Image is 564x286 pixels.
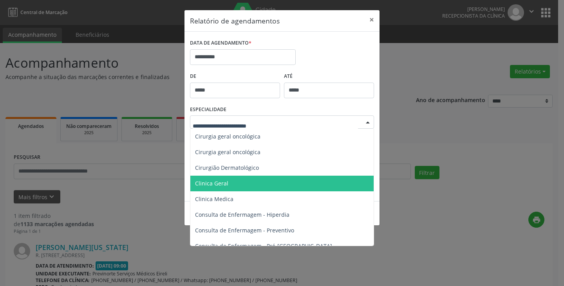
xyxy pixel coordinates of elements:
[190,37,251,49] label: DATA DE AGENDAMENTO
[284,70,374,83] label: ATÉ
[195,180,228,187] span: Clinica Geral
[190,16,280,26] h5: Relatório de agendamentos
[190,104,226,116] label: ESPECIALIDADE
[195,195,233,203] span: Clinica Medica
[364,10,380,29] button: Close
[195,242,332,250] span: Consulta de Enfermagem - Pré-[GEOGRAPHIC_DATA]
[195,211,289,218] span: Consulta de Enfermagem - Hiperdia
[195,227,294,234] span: Consulta de Enfermagem - Preventivo
[195,164,259,171] span: Cirurgião Dermatológico
[195,133,260,140] span: Cirurgia geral oncológica
[195,148,260,156] span: Cirurgia geral oncológica
[190,70,280,83] label: De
